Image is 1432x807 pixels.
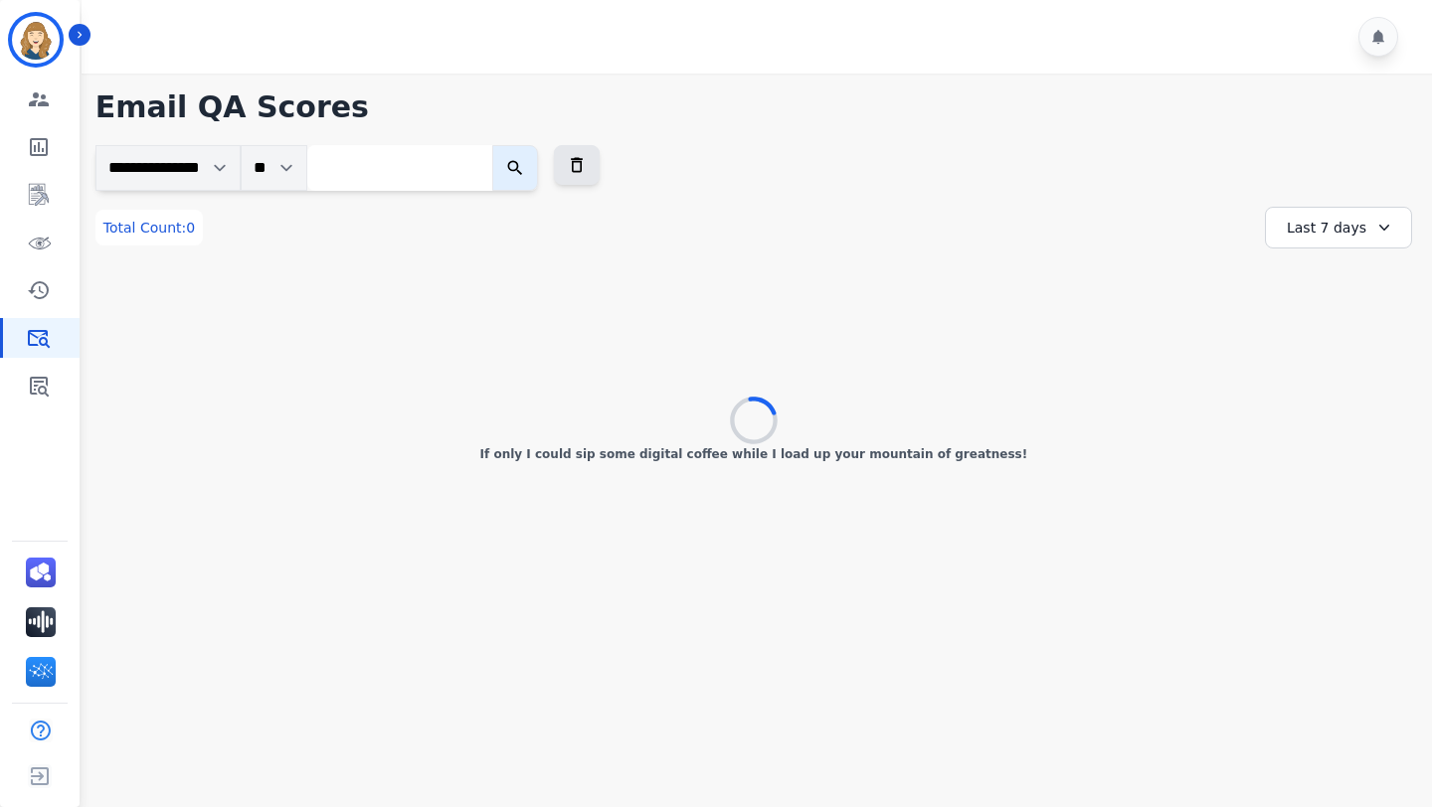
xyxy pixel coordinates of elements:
div: Last 7 days [1265,207,1412,248]
span: 0 [186,220,195,236]
div: Total Count: [95,210,203,245]
p: If only I could sip some digital coffee while I load up your mountain of greatness! [480,446,1028,462]
img: Bordered avatar [12,16,60,64]
h1: Email QA Scores [95,89,1412,125]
